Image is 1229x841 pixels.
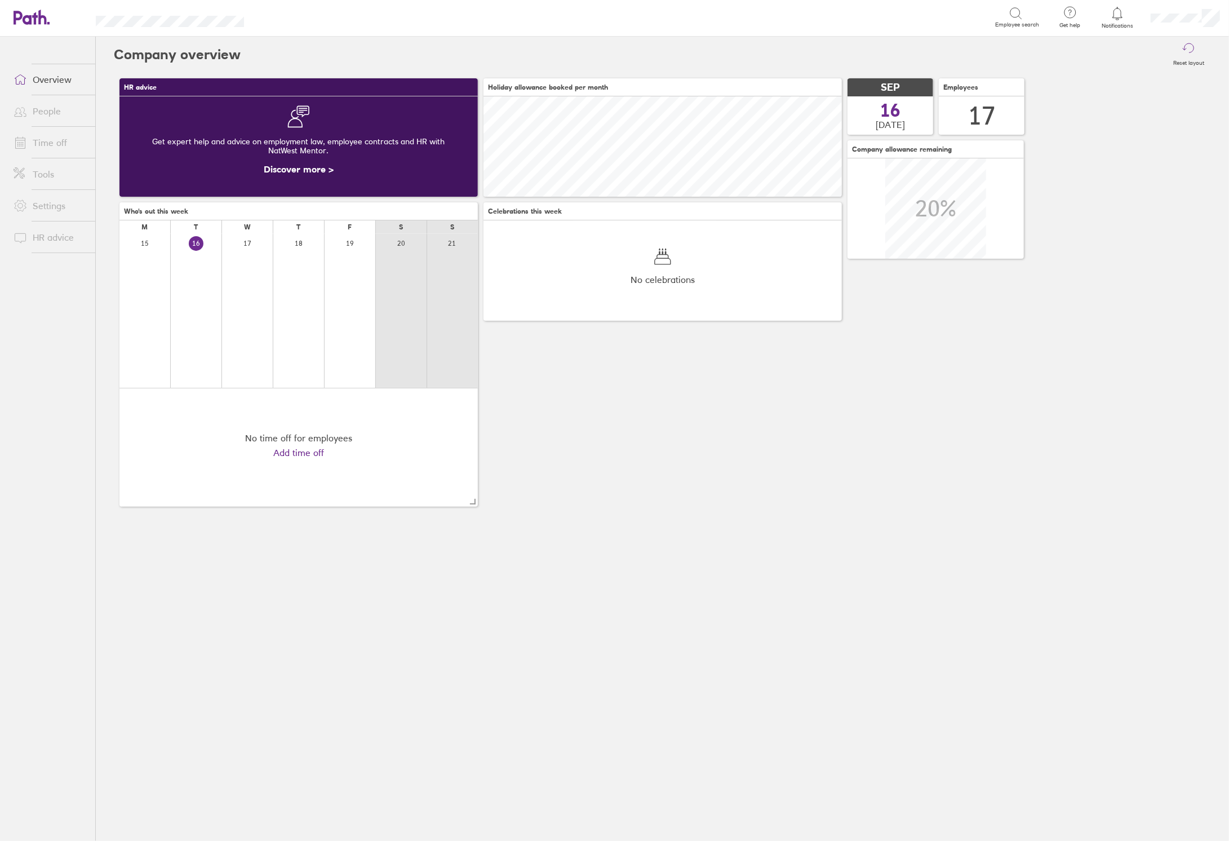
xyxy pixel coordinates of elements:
span: Celebrations this week [488,207,562,215]
a: Discover more > [264,163,334,175]
span: HR advice [124,83,157,91]
h2: Company overview [114,37,241,73]
a: Add time off [273,448,324,458]
div: Get expert help and advice on employment law, employee contracts and HR with NatWest Mentor. [128,128,469,164]
div: 17 [968,101,995,130]
div: W [244,223,251,231]
span: Get help [1051,22,1088,29]
span: SEP [881,82,900,94]
span: 16 [880,101,900,119]
div: F [348,223,352,231]
span: Notifications [1099,23,1136,29]
span: Who's out this week [124,207,188,215]
a: HR advice [5,226,95,249]
a: Settings [5,194,95,217]
a: Notifications [1099,6,1136,29]
a: Tools [5,163,95,185]
a: Time off [5,131,95,154]
div: Search [274,12,303,22]
span: Employees [943,83,978,91]
span: [DATE] [876,119,905,130]
button: Reset layout [1166,37,1211,73]
div: No time off for employees [245,433,352,443]
span: Employee search [995,21,1039,28]
div: M [142,223,148,231]
div: S [451,223,455,231]
a: People [5,100,95,122]
span: Company allowance remaining [852,145,952,153]
div: T [297,223,301,231]
span: No celebrations [631,275,695,285]
span: Holiday allowance booked per month [488,83,608,91]
div: S [400,223,403,231]
div: T [194,223,198,231]
label: Reset layout [1166,56,1211,67]
a: Overview [5,68,95,91]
